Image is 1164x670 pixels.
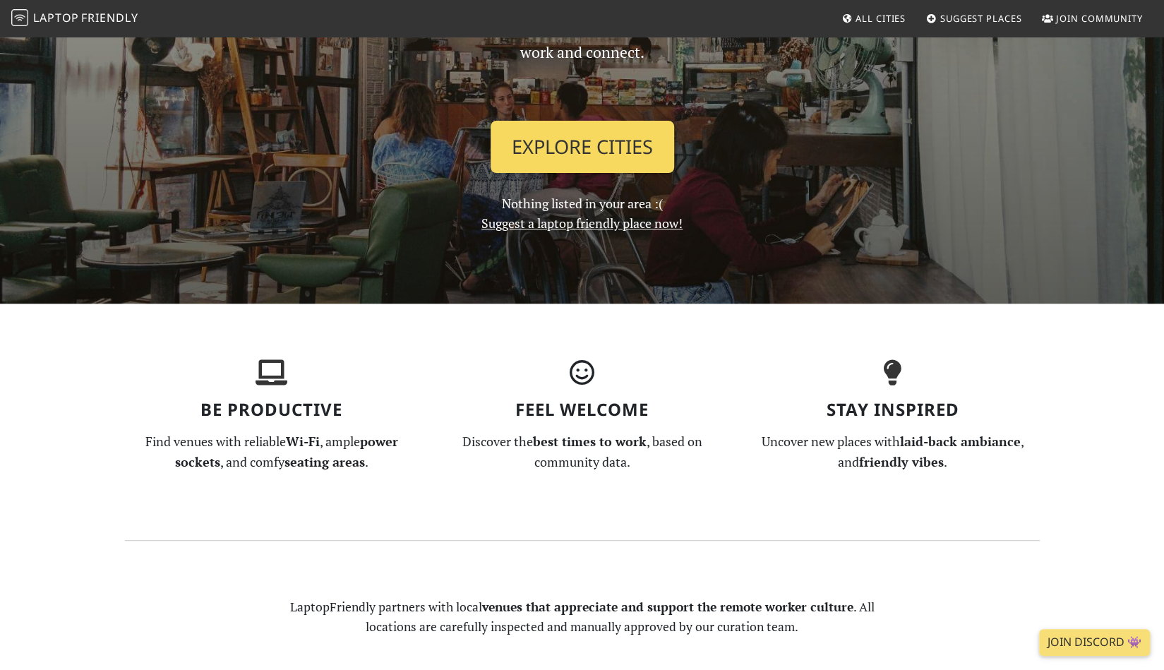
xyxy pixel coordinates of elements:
span: Laptop [33,10,79,25]
h3: Feel Welcome [436,400,729,420]
a: Suggest a laptop friendly place now! [481,215,683,232]
strong: friendly vibes [859,453,944,470]
strong: Wi-Fi [286,433,320,450]
img: LaptopFriendly [11,9,28,26]
h3: Stay Inspired [746,400,1040,420]
p: Find venues with reliable , ample , and comfy . [125,431,419,472]
strong: power sockets [175,433,398,470]
a: Suggest Places [920,6,1028,31]
p: LaptopFriendly partners with local . All locations are carefully inspected and manually approved ... [280,597,884,637]
strong: laid-back ambiance [900,433,1021,450]
strong: best times to work [533,433,647,450]
span: Join Community [1056,12,1143,25]
p: From coffee shops to hotel lobbies, discover everyday places to work and connect. [358,16,807,109]
span: Friendly [81,10,138,25]
h3: Be Productive [125,400,419,420]
span: Suggest Places [940,12,1022,25]
p: Discover the , based on community data. [436,431,729,472]
a: LaptopFriendly LaptopFriendly [11,6,138,31]
a: All Cities [836,6,911,31]
strong: venues that appreciate and support the remote worker culture [482,599,853,615]
a: Join Community [1036,6,1148,31]
div: Nothing listed in your area :( [349,16,815,234]
a: Join Discord 👾 [1039,629,1150,656]
span: All Cities [856,12,906,25]
strong: seating areas [284,453,365,470]
a: Explore Cities [491,121,674,173]
p: Uncover new places with , and . [746,431,1040,472]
